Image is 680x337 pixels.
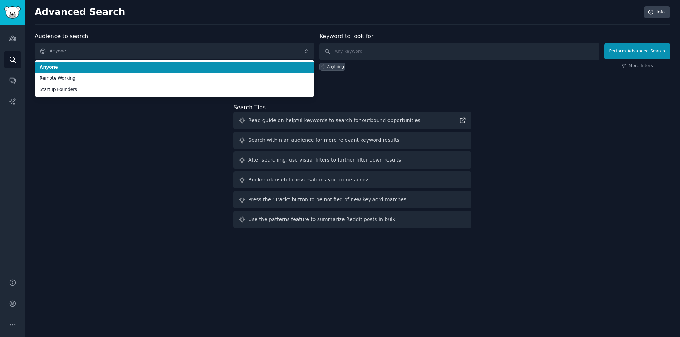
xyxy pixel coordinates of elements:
label: Search Tips [233,104,266,111]
h2: Advanced Search [35,7,640,18]
span: Anyone [40,64,310,71]
div: Read guide on helpful keywords to search for outbound opportunities [248,117,420,124]
a: Info [644,6,670,18]
div: Anything [327,64,344,69]
input: Any keyword [319,43,599,60]
span: Remote Working [40,75,310,82]
div: Search within an audience for more relevant keyword results [248,136,399,144]
button: Anyone [35,43,314,59]
span: Startup Founders [40,87,310,93]
button: Perform Advanced Search [604,43,670,59]
ul: Anyone [35,60,314,97]
div: Press the "Track" button to be notified of new keyword matches [248,196,406,203]
img: GummySearch logo [4,6,21,19]
div: After searching, use visual filters to further filter down results [248,156,401,164]
div: Bookmark useful conversations you come across [248,176,370,184]
a: More filters [621,63,653,69]
label: Keyword to look for [319,33,374,40]
label: Audience to search [35,33,88,40]
div: Use the patterns feature to summarize Reddit posts in bulk [248,216,395,223]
